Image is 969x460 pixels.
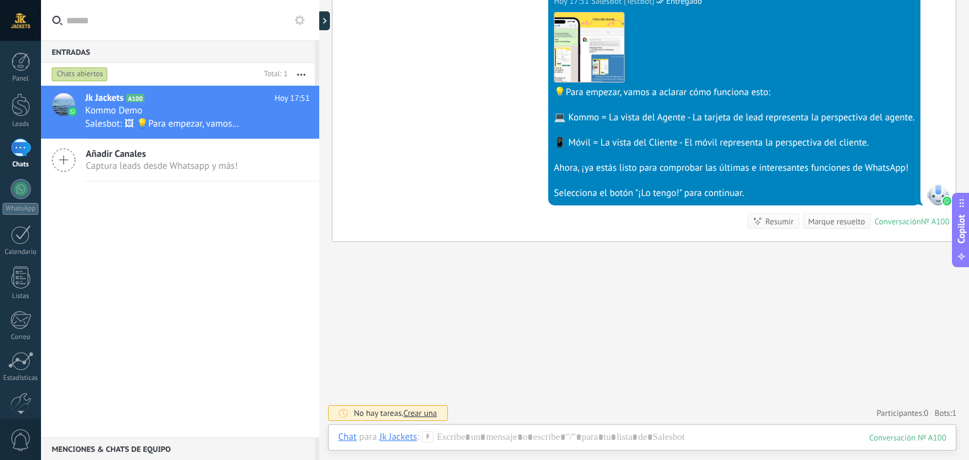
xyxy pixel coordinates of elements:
[3,292,39,301] div: Listas
[554,162,915,175] div: Ahora, ¡ya estás listo para comprobar las últimas e interesantes funciones de WhatsApp!
[554,137,915,149] div: 📱 Móvil = La vista del Cliente - El móvil representa la perspectiva del cliente.
[554,187,915,200] div: Selecciona el botón "¡Lo tengo!" para continuar.
[3,161,39,169] div: Chats
[85,105,143,117] span: Kommo Demo
[3,120,39,129] div: Leads
[927,183,949,205] span: SalesBot
[555,13,624,82] img: adeff48a-b172-42a3-a6cb-5b41a4b3f369
[86,148,238,160] span: Añadir Canales
[359,431,377,444] span: para
[924,408,929,418] span: 0
[765,216,794,227] div: Resumir
[68,107,77,116] img: icon
[126,94,144,102] span: A100
[354,408,437,418] div: No hay tareas.
[52,67,108,82] div: Chats abiertos
[288,63,315,86] button: Más
[955,215,968,244] span: Copilot
[259,68,288,81] div: Total: 1
[554,112,915,124] div: 💻 Kommo = La vista del Agente - La tarjeta de lead representa la perspectiva del agente.
[874,216,921,227] div: Conversación
[3,333,39,342] div: Correo
[41,86,319,139] a: avatariconJk JacketsA100Hoy 17:51Kommo DemoSalesbot: 🖼 💡Para empezar, vamos a aclarar cómo funcio...
[943,197,951,205] img: waba.svg
[952,408,956,418] span: 1
[935,408,956,418] span: Bots:
[41,437,315,460] div: Menciones & Chats de equipo
[808,216,865,227] div: Marque resuelto
[3,75,39,83] div: Panel
[274,92,310,105] span: Hoy 17:51
[379,431,417,442] div: Jk Jackets
[3,203,38,215] div: WhatsApp
[3,374,39,382] div: Estadísticas
[921,216,949,227] div: № A100
[85,118,240,130] span: Salesbot: 🖼 💡Para empezar, vamos a aclarar cómo funciona esto: 💻 Kommo = La vista del Agente - La...
[41,40,315,63] div: Entradas
[417,431,419,444] span: :
[876,408,928,418] a: Participantes:0
[3,248,39,256] div: Calendario
[403,408,437,418] span: Crear una
[554,86,915,99] div: 💡Para empezar, vamos a aclarar cómo funciona esto:
[317,11,330,30] div: Mostrar
[86,160,238,172] span: Captura leads desde Whatsapp y más!
[85,92,124,105] span: Jk Jackets
[869,432,946,443] div: 100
